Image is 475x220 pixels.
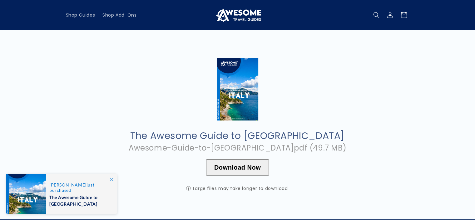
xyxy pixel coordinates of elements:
[62,8,99,22] a: Shop Guides
[66,12,95,18] span: Shop Guides
[369,8,383,22] summary: Search
[49,182,87,187] span: [PERSON_NAME]
[99,8,140,22] a: Shop Add-Ons
[49,193,111,207] span: The Awesome Guide to [GEOGRAPHIC_DATA]
[186,186,191,191] span: ⓘ
[175,186,300,191] div: Large files may take longer to download.
[49,182,111,193] span: just purchased
[217,58,258,120] img: Cover_Large_-_Italy.jpg
[102,12,136,18] span: Shop Add-Ons
[206,159,269,176] button: Download Now
[214,8,261,23] img: Awesome Travel Guides
[212,5,263,25] a: Awesome Travel Guides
